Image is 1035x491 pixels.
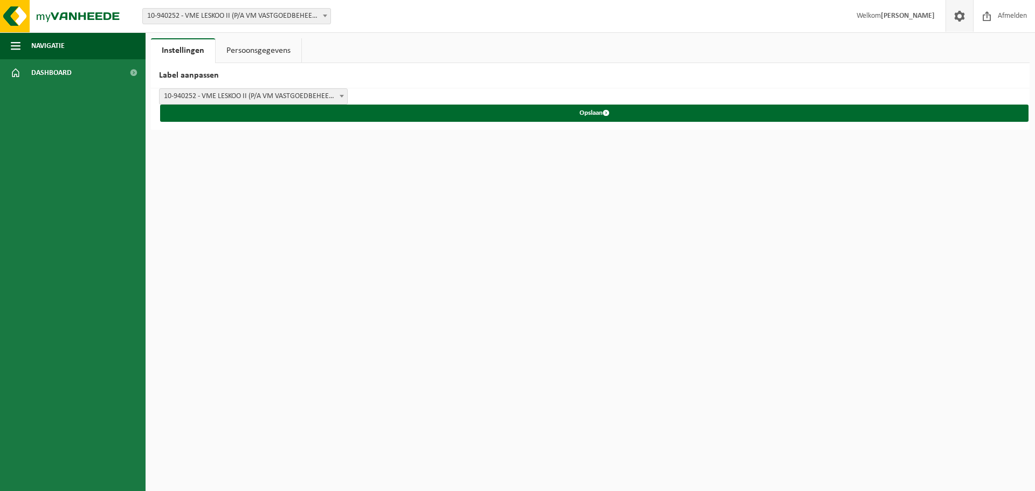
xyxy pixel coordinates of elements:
[143,9,330,24] span: 10-940252 - VME LESKOO II (P/A VM VASTGOEDBEHEER BV) - OUDENAARDE
[881,12,935,20] strong: [PERSON_NAME]
[31,59,72,86] span: Dashboard
[160,89,347,104] span: 10-940252 - VME LESKOO II (P/A VM VASTGOEDBEHEER BV) - OUDENAARDE
[159,88,348,105] span: 10-940252 - VME LESKOO II (P/A VM VASTGOEDBEHEER BV) - OUDENAARDE
[142,8,331,24] span: 10-940252 - VME LESKOO II (P/A VM VASTGOEDBEHEER BV) - OUDENAARDE
[216,38,301,63] a: Persoonsgegevens
[151,38,215,63] a: Instellingen
[160,105,1029,122] button: Opslaan
[31,32,65,59] span: Navigatie
[151,63,1030,88] h2: Label aanpassen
